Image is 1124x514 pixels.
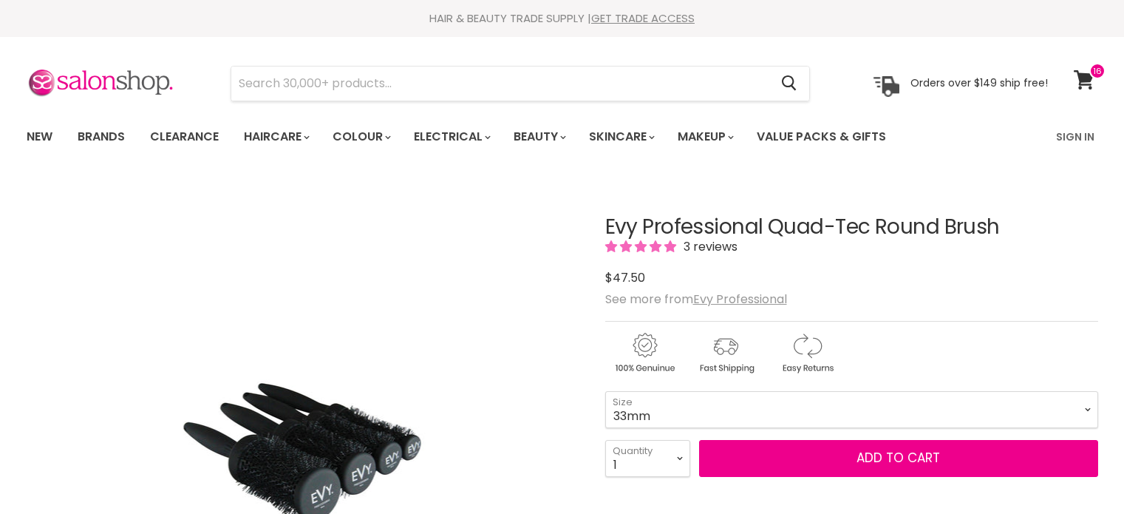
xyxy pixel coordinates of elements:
a: Haircare [233,121,319,152]
span: 5.00 stars [605,238,679,255]
a: Clearance [139,121,230,152]
h1: Evy Professional Quad-Tec Round Brush [605,216,1098,239]
a: Makeup [667,121,743,152]
button: Add to cart [699,440,1098,477]
a: Electrical [403,121,500,152]
a: Evy Professional [693,291,787,308]
img: returns.gif [768,331,846,376]
a: Beauty [503,121,575,152]
span: 3 reviews [679,238,738,255]
p: Orders over $149 ship free! [910,76,1048,89]
span: $47.50 [605,269,645,286]
form: Product [231,66,810,101]
img: genuine.gif [605,331,684,376]
a: Skincare [578,121,664,152]
input: Search [231,67,770,101]
a: GET TRADE ACCESS [591,10,695,26]
a: Sign In [1047,121,1103,152]
span: See more from [605,291,787,308]
div: HAIR & BEAUTY TRADE SUPPLY | [8,11,1117,26]
a: Brands [67,121,136,152]
ul: Main menu [16,115,973,158]
a: New [16,121,64,152]
button: Search [770,67,809,101]
span: Add to cart [856,449,940,467]
a: Colour [321,121,400,152]
img: shipping.gif [687,331,765,376]
a: Value Packs & Gifts [746,121,897,152]
nav: Main [8,115,1117,158]
select: Quantity [605,440,690,477]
